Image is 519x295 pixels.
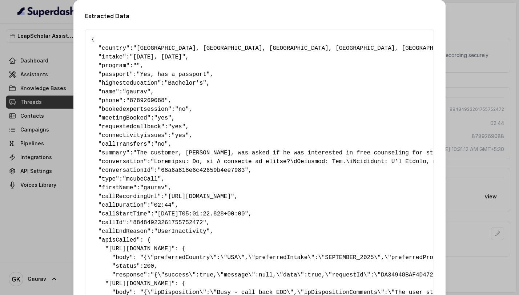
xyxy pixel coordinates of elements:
span: phone [102,97,119,104]
span: "68a6a818e6c42659b4ee7983" [157,167,248,174]
span: type [102,176,116,182]
span: "gaurav" [122,89,150,95]
span: "no" [175,106,189,113]
span: callId [102,219,123,226]
span: "Yes, has a passport" [137,71,210,78]
span: country [102,45,126,52]
span: [URL][DOMAIN_NAME] [109,246,172,252]
span: "[DATE]T05:01:22.828+00:00" [154,211,248,217]
span: status [116,263,137,270]
span: intake [102,54,123,60]
span: name [102,89,116,95]
span: callDuration [102,202,144,209]
span: response [116,272,144,278]
span: "yes" [154,115,172,121]
span: "no" [154,141,168,147]
span: program [102,62,126,69]
span: requestedcallback [102,124,161,130]
span: callTransfers [102,141,147,147]
span: meetingBooked [102,115,147,121]
span: "88484923261755752472" [130,219,206,226]
span: "[URL][DOMAIN_NAME]" [165,193,234,200]
span: "[DATE], [DATE]" [130,54,186,60]
span: summary [102,150,126,156]
span: "gaurav" [140,185,168,191]
span: callRecordingUrl [102,193,158,200]
span: conversation [102,158,144,165]
span: "8789269088" [126,97,168,104]
span: "yes" [168,124,185,130]
span: apisCalled [102,237,137,243]
span: "{\"success\":true,\"message\":null,\"data\":true,\"requestId\":\"DA34948BAF4D472288606C7DA6D5BEC... [150,272,506,278]
span: connectivityissues [102,132,165,139]
h2: Extracted Data [85,12,434,20]
span: passport [102,71,130,78]
span: "yes" [172,132,189,139]
span: highesteducation [102,80,158,86]
span: "Bachelor's" [165,80,206,86]
span: "[GEOGRAPHIC_DATA], [GEOGRAPHIC_DATA], [GEOGRAPHIC_DATA], [GEOGRAPHIC_DATA], [GEOGRAPHIC_DATA]" [133,45,464,52]
span: "" [133,62,140,69]
span: callEndReason [102,228,147,235]
span: "UserInactivity" [154,228,210,235]
span: firstName [102,185,133,191]
span: bookedexpertsession [102,106,168,113]
span: callStartTime [102,211,147,217]
span: "02:44" [150,202,175,209]
span: "mcubeCall" [122,176,161,182]
span: [URL][DOMAIN_NAME] [109,280,172,287]
span: 200 [144,263,154,270]
span: conversationId [102,167,150,174]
